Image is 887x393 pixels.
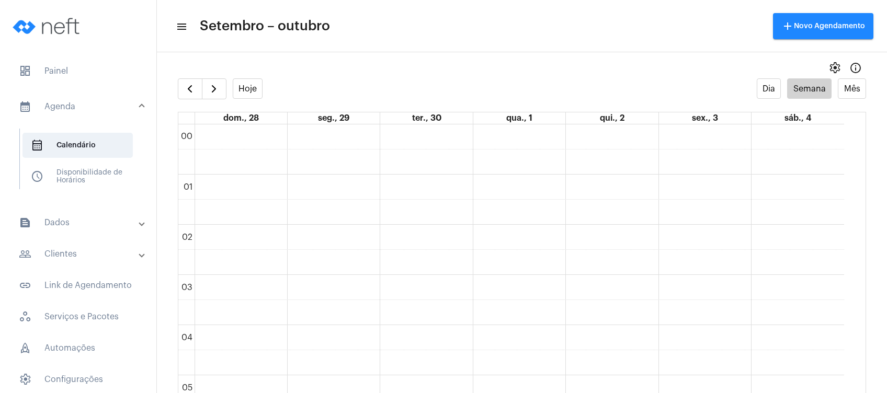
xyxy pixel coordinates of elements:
[180,233,195,242] div: 02
[19,248,140,260] mat-panel-title: Clientes
[410,112,443,124] a: 30 de setembro de 2025
[690,112,720,124] a: 3 de outubro de 2025
[179,333,195,342] div: 04
[233,78,263,99] button: Hoje
[782,112,813,124] a: 4 de outubro de 2025
[178,78,202,99] button: Semana Anterior
[19,216,140,229] mat-panel-title: Dados
[845,57,866,78] button: Info
[787,78,832,99] button: Semana
[6,241,156,267] mat-expansion-panel-header: sidenav iconClientes
[19,100,140,113] mat-panel-title: Agenda
[8,5,87,47] img: logo-neft-novo-2.png
[19,65,31,77] span: sidenav icon
[10,273,146,298] span: Link de Agendamento
[19,100,31,113] mat-icon: sidenav icon
[6,123,156,204] div: sidenav iconAgenda
[200,18,330,34] span: Setembro – outubro
[757,78,781,99] button: Dia
[504,112,535,124] a: 1 de outubro de 2025
[202,78,226,99] button: Próximo Semana
[181,182,195,192] div: 01
[849,62,862,74] mat-icon: Info
[10,336,146,361] span: Automações
[10,59,146,84] span: Painel
[19,342,31,354] span: sidenav icon
[180,383,195,392] div: 05
[31,170,43,183] span: sidenav icon
[824,57,845,78] button: settings
[316,112,351,124] a: 29 de setembro de 2025
[22,164,133,189] span: Disponibilidade de Horários
[781,20,794,32] mat-icon: add
[19,279,31,292] mat-icon: sidenav icon
[176,20,186,33] mat-icon: sidenav icon
[10,304,146,329] span: Serviços e Pacotes
[31,139,43,152] span: sidenav icon
[838,78,866,99] button: Mês
[19,373,31,386] span: sidenav icon
[22,133,133,158] span: Calendário
[19,310,31,323] span: sidenav icon
[781,22,865,30] span: Novo Agendamento
[179,132,195,141] div: 00
[773,13,873,39] button: Novo Agendamento
[598,112,627,124] a: 2 de outubro de 2025
[19,248,31,260] mat-icon: sidenav icon
[6,90,156,123] mat-expansion-panel-header: sidenav iconAgenda
[10,367,146,392] span: Configurações
[221,112,261,124] a: 28 de setembro de 2025
[828,62,841,74] span: settings
[179,283,195,292] div: 03
[19,216,31,229] mat-icon: sidenav icon
[6,210,156,235] mat-expansion-panel-header: sidenav iconDados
